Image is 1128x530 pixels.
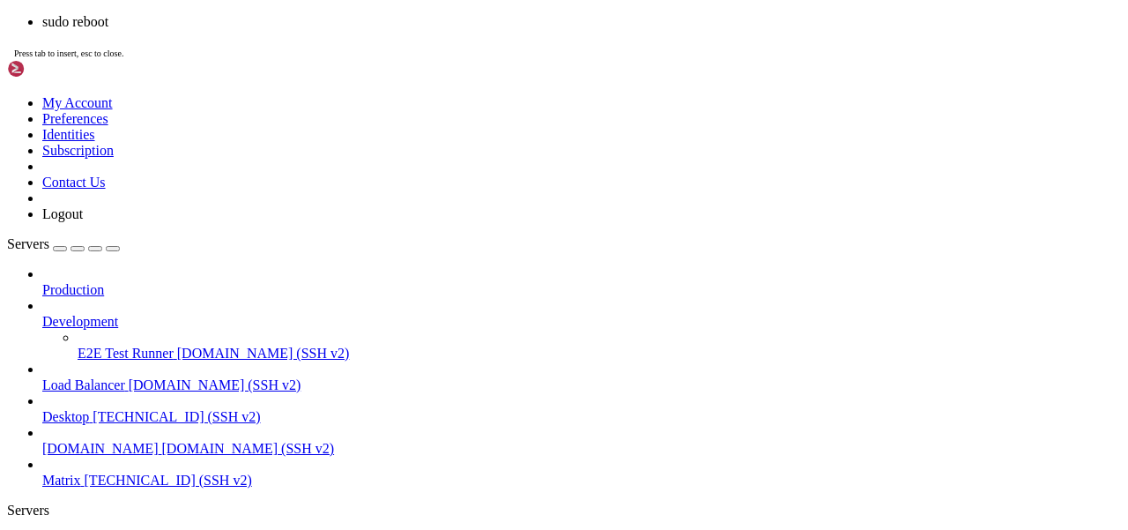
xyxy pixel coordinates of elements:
[162,441,335,456] span: [DOMAIN_NAME] (SSH v2)
[42,175,106,190] a: Contact Us
[78,330,1121,362] li: E2E Test Runner [DOMAIN_NAME] (SSH v2)
[7,157,898,172] x-row: Last login: [DATE] from [TECHNICAL_ID]
[7,236,49,251] span: Servers
[7,236,120,251] a: Servers
[42,314,1121,330] a: Development
[7,22,324,36] span: 0 обновлений может быть применено немедленно.
[42,314,118,329] span: Development
[7,367,898,382] x-row: Log file is /home/desktop/.vnc/server1:1.log
[42,282,1121,298] a: Production
[7,503,1121,519] div: Servers
[42,362,1121,393] li: Load Balancer [DOMAIN_NAME] (SSH v2)
[7,60,108,78] img: Shellngn
[42,111,108,126] a: Preferences
[7,247,898,262] x-row: Verify:
[42,282,104,297] span: Production
[120,397,127,411] span: ~
[42,377,1121,393] a: Load Balancer [DOMAIN_NAME] (SSH v2)
[177,346,350,361] span: [DOMAIN_NAME] (SSH v2)
[42,127,95,142] a: Identities
[42,425,1121,457] li: [DOMAIN_NAME] [DOMAIN_NAME] (SSH v2)
[42,441,159,456] span: [DOMAIN_NAME]
[42,266,1121,298] li: Production
[7,307,898,322] x-row: New 'X' desktop is server1:1
[7,202,898,217] x-row: You will require a password to access your desktops.
[42,473,81,488] span: Matrix
[7,397,898,412] x-row: : $ sudo re
[7,277,898,292] x-row: xauth: file /home/desktop/.Xauthority does not exist
[120,172,127,186] span: ~
[85,473,252,488] span: [TECHNICAL_ID] (SSH v2)
[7,232,898,247] x-row: Password:
[129,377,301,392] span: [DOMAIN_NAME] (SSH v2)
[42,143,114,158] a: Subscription
[42,441,1121,457] a: [DOMAIN_NAME] [DOMAIN_NAME] (SSH v2)
[42,409,89,424] span: Desktop
[42,298,1121,362] li: Development
[14,49,123,58] span: Press tab to insert, esc to close.
[7,67,423,81] span: Подробнее о включении службы ESM Apps at [URL][DOMAIN_NAME]
[7,112,898,127] x-row: Run 'do-release-upgrade' to upgrade to it.
[7,352,898,367] x-row: Starting applications specified in /home/desktop/.vnc/xstartup
[78,346,174,361] span: E2E Test Runner
[78,346,1121,362] a: E2E Test Runner [DOMAIN_NAME] (SSH v2)
[7,52,585,66] span: 15 дополнительных обновлений безопасности могут быть применены с помощью ESM Apps.
[7,97,898,112] x-row: New release '24.04.3 LTS' available.
[7,172,113,186] span: desktop@server1
[42,457,1121,489] li: Matrix [TECHNICAL_ID] (SSH v2)
[42,14,1121,30] li: sudo reboot
[42,377,125,392] span: Load Balancer
[7,262,898,277] x-row: Would you like to enter a view-only password (y/n)? n
[200,397,207,412] div: (26, 26)
[7,172,898,187] x-row: : $ vncserver
[42,206,83,221] a: Logout
[42,409,1121,425] a: Desktop [TECHNICAL_ID] (SSH v2)
[42,393,1121,425] li: Desktop [TECHNICAL_ID] (SSH v2)
[93,409,260,424] span: [TECHNICAL_ID] (SSH v2)
[42,473,1121,489] a: Matrix [TECHNICAL_ID] (SSH v2)
[42,95,113,110] a: My Account
[7,337,898,352] x-row: Creating default startup script /home/desktop/.vnc/xstartup
[7,397,113,411] span: desktop@server1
